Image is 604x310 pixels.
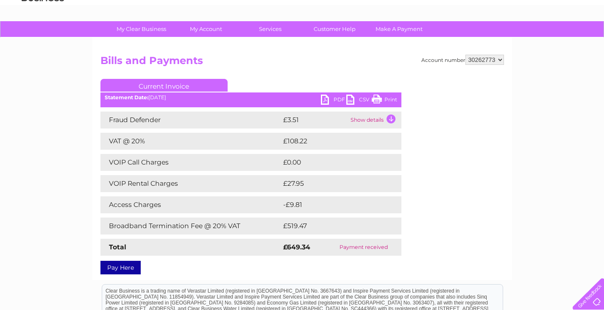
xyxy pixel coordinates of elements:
strong: Total [109,243,126,251]
td: £108.22 [281,133,386,150]
a: My Clear Business [106,21,176,37]
a: CSV [346,95,372,107]
div: Account number [421,55,504,65]
b: Statement Date: [105,94,148,101]
img: logo.png [21,22,64,48]
a: 0333 014 3131 [444,4,503,15]
td: VOIP Rental Charges [100,175,281,192]
td: £0.00 [281,154,382,171]
td: £519.47 [281,218,386,235]
td: £27.95 [281,175,384,192]
td: -£9.81 [281,196,383,213]
a: Water [455,36,471,42]
a: Make A Payment [364,21,434,37]
td: Broadband Termination Fee @ 20% VAT [100,218,281,235]
a: Print [372,95,397,107]
a: My Account [171,21,241,37]
a: Contact [548,36,568,42]
td: Access Charges [100,196,281,213]
a: Services [235,21,305,37]
strong: £649.34 [283,243,310,251]
td: VAT @ 20% [100,133,281,150]
div: [DATE] [100,95,401,101]
a: Pay Here [100,261,141,274]
a: Energy [476,36,495,42]
a: Current Invoice [100,79,228,92]
div: Clear Business is a trading name of Verastar Limited (registered in [GEOGRAPHIC_DATA] No. 3667643... [102,5,503,41]
a: Telecoms [500,36,525,42]
td: Fraud Defender [100,112,281,128]
td: Show details [348,112,401,128]
td: VOIP Call Charges [100,154,281,171]
a: PDF [321,95,346,107]
h2: Bills and Payments [100,55,504,71]
a: Blog [530,36,543,42]
a: Log out [576,36,596,42]
a: Customer Help [300,21,370,37]
td: Payment received [326,239,401,256]
td: £3.51 [281,112,348,128]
